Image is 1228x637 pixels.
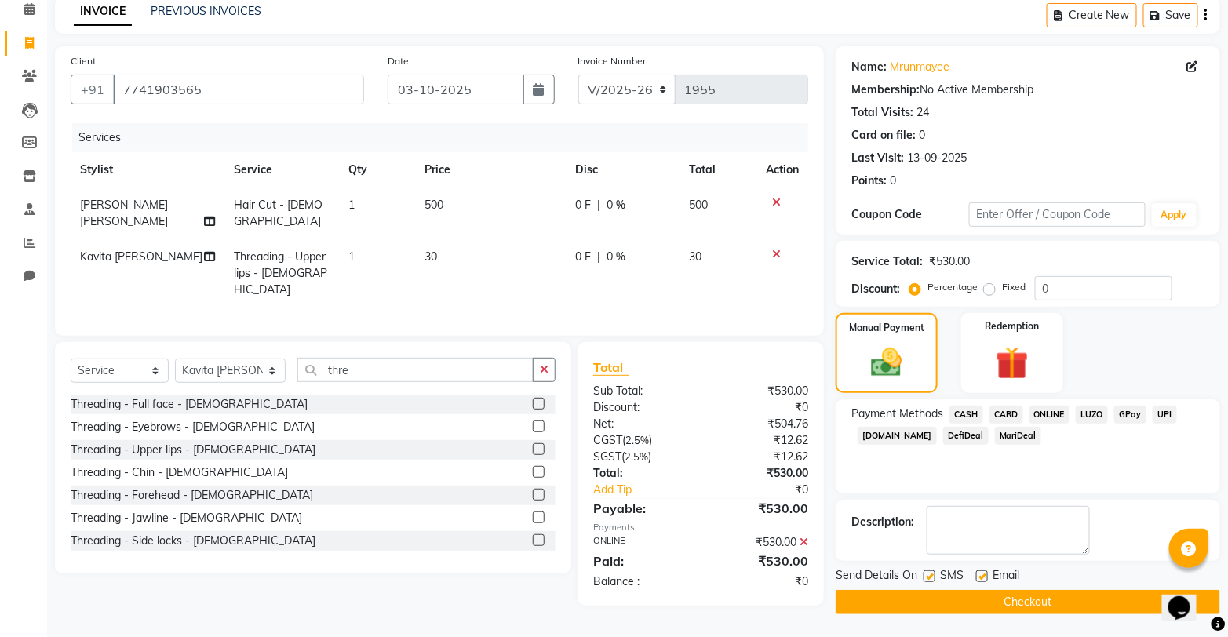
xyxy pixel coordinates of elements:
button: Create New [1047,3,1137,27]
div: ₹0 [701,573,820,590]
span: 1 [348,198,355,212]
div: Threading - Upper lips - [DEMOGRAPHIC_DATA] [71,442,315,458]
span: 500 [689,198,708,212]
button: Apply [1152,203,1197,227]
div: ₹0 [720,482,820,498]
span: Payment Methods [851,406,943,422]
div: Threading - Forehead - [DEMOGRAPHIC_DATA] [71,487,313,504]
div: Payable: [581,499,701,518]
span: LUZO [1076,406,1108,424]
div: Threading - Chin - [DEMOGRAPHIC_DATA] [71,464,288,481]
img: _cash.svg [862,344,913,380]
label: Date [388,54,409,68]
div: ₹530.00 [701,534,820,551]
label: Percentage [927,280,978,294]
span: Hair Cut - [DEMOGRAPHIC_DATA] [234,198,322,228]
th: Disc [566,152,680,187]
span: Total [593,359,629,376]
span: CGST [593,433,622,447]
label: Invoice Number [578,54,647,68]
div: Services [72,123,820,152]
span: Kavita [PERSON_NAME] [80,249,202,264]
th: Stylist [71,152,224,187]
img: _gift.svg [986,343,1039,384]
span: DefiDeal [943,427,989,445]
div: Discount: [851,281,900,297]
div: No Active Membership [851,82,1204,98]
div: Name: [851,59,887,75]
div: Discount: [581,399,701,416]
span: 2.5% [625,450,648,463]
div: Threading - Full face - [DEMOGRAPHIC_DATA] [71,396,308,413]
div: 0 [919,127,925,144]
span: 0 F [575,197,591,213]
a: Add Tip [581,482,720,498]
div: Card on file: [851,127,916,144]
span: GPay [1114,406,1146,424]
th: Price [415,152,566,187]
span: Threading - Upper lips - [DEMOGRAPHIC_DATA] [234,249,327,297]
div: Threading - Eyebrows - [DEMOGRAPHIC_DATA] [71,419,315,435]
div: ₹504.76 [701,416,820,432]
th: Action [756,152,808,187]
button: Save [1143,3,1198,27]
th: Service [224,152,339,187]
span: ONLINE [1029,406,1070,424]
span: UPI [1153,406,1177,424]
div: Coupon Code [851,206,969,223]
a: Mrunmayee [890,59,949,75]
div: 13-09-2025 [907,150,967,166]
div: Paid: [581,551,701,570]
span: Send Details On [836,567,917,587]
div: ( ) [581,432,701,449]
div: Total Visits: [851,104,913,121]
div: ₹530.00 [701,499,820,518]
span: CARD [989,406,1023,424]
div: 24 [916,104,929,121]
span: | [597,249,600,265]
button: Checkout [836,590,1220,614]
span: CASH [949,406,983,424]
div: ₹12.62 [701,449,820,465]
div: Membership: [851,82,920,98]
div: ( ) [581,449,701,465]
div: ₹530.00 [929,253,970,270]
div: Last Visit: [851,150,904,166]
div: Description: [851,514,914,530]
span: [DOMAIN_NAME] [858,427,937,445]
div: Service Total: [851,253,923,270]
label: Fixed [1002,280,1026,294]
span: SMS [940,567,964,587]
div: 0 [890,173,896,189]
div: Balance : [581,573,701,590]
div: Points: [851,173,887,189]
span: 30 [425,249,437,264]
div: Threading - Jawline - [DEMOGRAPHIC_DATA] [71,510,302,526]
div: ₹0 [701,399,820,416]
span: | [597,197,600,213]
div: Threading - Side locks - [DEMOGRAPHIC_DATA] [71,533,315,549]
div: ₹12.62 [701,432,820,449]
label: Client [71,54,96,68]
div: ₹530.00 [701,383,820,399]
span: 0 % [607,197,625,213]
span: 500 [425,198,443,212]
div: Total: [581,465,701,482]
div: Payments [593,521,808,534]
span: 0 F [575,249,591,265]
span: 1 [348,249,355,264]
span: Email [993,567,1019,587]
th: Total [680,152,756,187]
input: Search by Name/Mobile/Email/Code [113,75,364,104]
div: Sub Total: [581,383,701,399]
label: Redemption [986,319,1040,333]
iframe: chat widget [1162,574,1212,621]
button: +91 [71,75,115,104]
span: 2.5% [625,434,649,446]
input: Enter Offer / Coupon Code [969,202,1146,227]
span: 0 % [607,249,625,265]
div: ONLINE [581,534,701,551]
div: ₹530.00 [701,465,820,482]
div: ₹530.00 [701,551,820,570]
span: 30 [689,249,701,264]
